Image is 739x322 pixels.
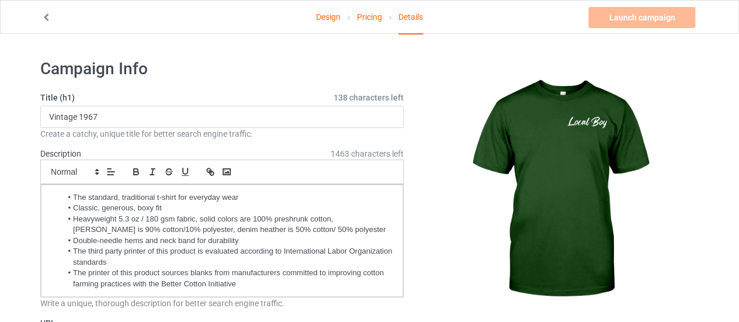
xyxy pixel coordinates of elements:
[62,203,394,213] li: Classic, generous, boxy fit
[62,246,394,268] li: The third party printer of this product is evaluated according to International Labor Organizatio...
[40,92,404,103] label: Title (h1)
[357,1,382,33] a: Pricing
[40,58,404,79] h1: Campaign Info
[62,236,394,246] li: Double-needle hems and neck band for durability
[62,268,394,289] li: The printer of this product sources blanks from manufacturers committed to improving cotton farmi...
[316,1,341,33] a: Design
[331,148,404,160] span: 1463 characters left
[62,192,394,203] li: The standard, traditional t-shirt for everyday wear
[398,1,423,34] div: Details
[40,297,404,309] div: Write a unique, thorough description for better search engine traffic.
[40,149,81,158] label: Description
[62,214,394,236] li: Heavyweight 5.3 oz / 180 gsm fabric, solid colors are 100% preshrunk cotton, [PERSON_NAME] is 90%...
[40,128,404,140] div: Create a catchy, unique title for better search engine traffic.
[334,92,404,103] span: 138 characters left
